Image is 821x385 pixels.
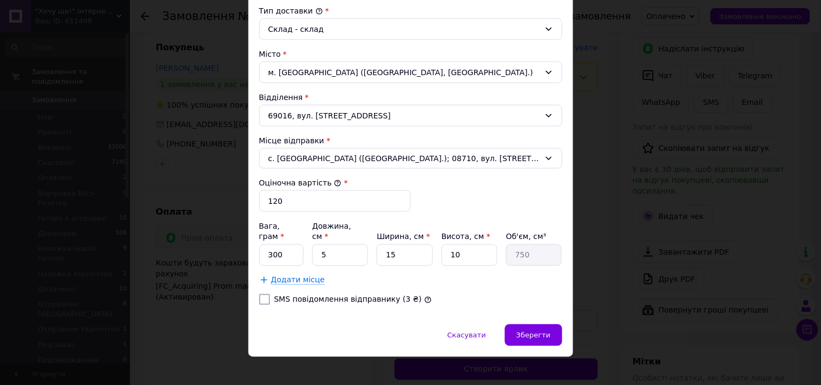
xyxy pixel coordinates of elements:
[259,105,562,127] div: 69016, вул. [STREET_ADDRESS]
[259,92,562,103] div: Відділення
[268,23,540,35] div: Склад - склад
[259,178,342,187] label: Оціночна вартість
[506,231,562,242] div: Об'єм, см³
[448,331,486,340] span: Скасувати
[268,153,540,164] span: с. [GEOGRAPHIC_DATA] ([GEOGRAPHIC_DATA].); 08710, вул. [STREET_ADDRESS]
[271,276,325,285] span: Додати місце
[377,233,430,241] label: Ширина, см
[516,331,550,340] span: Зберегти
[259,222,285,241] label: Вага, грам
[442,233,490,241] label: Висота, см
[312,222,351,241] label: Довжина, см
[274,295,422,304] label: SMS повідомлення відправнику (3 ₴)
[259,5,562,16] div: Тип доставки
[259,135,562,146] div: Місце відправки
[259,62,562,83] div: м. [GEOGRAPHIC_DATA] ([GEOGRAPHIC_DATA], [GEOGRAPHIC_DATA].)
[259,49,562,59] div: Місто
